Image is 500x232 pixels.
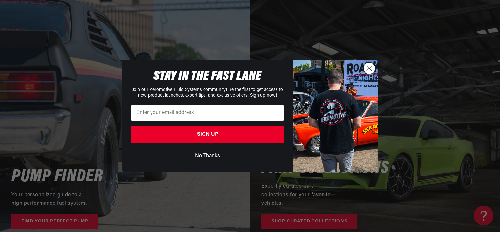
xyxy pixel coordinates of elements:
[131,126,284,143] button: SIGN UP
[131,105,284,121] input: Enter your email address
[364,63,375,74] button: Close dialog
[131,150,284,162] button: No Thanks
[132,87,283,98] span: Join our Aeromotive Fluid Systems community! Be the first to get access to new product launches, ...
[293,60,378,172] img: 9278e0a8-2f18-4465-98b4-5c473baabe7a.jpeg
[153,70,261,83] span: STAY IN THE FAST LANE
